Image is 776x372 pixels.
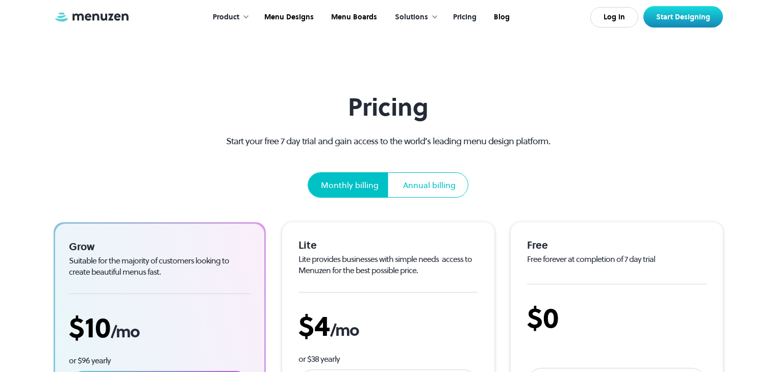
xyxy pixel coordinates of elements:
a: Log In [590,7,638,28]
div: Grow [69,240,251,253]
div: Free [527,238,707,252]
div: Product [213,12,239,23]
div: Lite [298,238,478,252]
span: /mo [111,321,139,343]
div: Solutions [395,12,428,23]
div: Solutions [385,2,443,33]
a: Menu Designs [255,2,321,33]
div: $0 [527,301,707,335]
div: or $38 yearly [298,354,478,365]
div: $ [298,309,478,343]
h1: Pricing [208,93,568,122]
a: Blog [484,2,517,33]
div: Annual billing [403,179,456,191]
div: Suitable for the majority of customers looking to create beautiful menus fast. [69,255,251,277]
div: Monthly billing [321,179,379,191]
div: $ [69,310,251,344]
div: Product [203,2,255,33]
div: or $96 yearly [69,355,251,366]
span: /mo [330,319,359,341]
a: Pricing [443,2,484,33]
a: Menu Boards [321,2,385,33]
a: Start Designing [643,6,723,28]
span: 10 [85,308,111,347]
div: Lite provides businesses with simple needs access to Menuzen for the best possible price. [298,254,478,276]
p: Start your free 7 day trial and gain access to the world’s leading menu design platform. [208,134,568,148]
span: 4 [314,306,330,346]
div: Free forever at completion of 7 day trial [527,254,707,265]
